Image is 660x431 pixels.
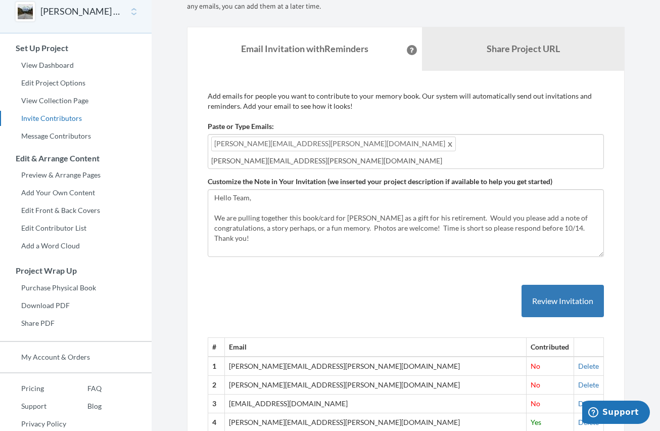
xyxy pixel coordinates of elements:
span: Yes [531,418,541,426]
a: Delete [578,380,599,389]
span: No [531,399,540,408]
th: 3 [208,395,225,413]
span: [PERSON_NAME][EMAIL_ADDRESS][PERSON_NAME][DOMAIN_NAME] [211,137,456,151]
th: Contributed [527,338,574,357]
th: # [208,338,225,357]
th: Email [225,338,527,357]
h3: Project Wrap Up [1,266,152,275]
a: Blog [66,399,102,414]
td: [PERSON_NAME][EMAIL_ADDRESS][PERSON_NAME][DOMAIN_NAME] [225,376,527,395]
th: 1 [208,357,225,375]
th: 2 [208,376,225,395]
input: Add contributor email(s) here... [211,155,600,166]
label: Paste or Type Emails: [208,121,274,132]
label: Customize the Note in Your Invitation (we inserted your project description if available to help ... [208,177,552,187]
b: Share Project URL [487,43,560,54]
h3: Edit & Arrange Content [1,154,152,163]
button: Review Invitation [522,285,604,318]
strong: Email Invitation with Reminders [241,43,368,54]
span: No [531,362,540,370]
span: No [531,380,540,389]
h3: Set Up Project [1,44,152,53]
td: [PERSON_NAME][EMAIL_ADDRESS][PERSON_NAME][DOMAIN_NAME] [225,357,527,375]
p: Add emails for people you want to contribute to your memory book. Our system will automatically s... [208,91,604,111]
iframe: Opens a widget where you can chat to one of our agents [582,401,650,426]
textarea: Hello Team, We are pulling together this book/card for [PERSON_NAME] as a gift for his retirement... [208,189,604,257]
a: Delete [578,362,599,370]
button: [PERSON_NAME] Retirement [40,5,122,18]
a: FAQ [66,381,102,396]
td: [EMAIL_ADDRESS][DOMAIN_NAME] [225,395,527,413]
a: Delete [578,399,599,408]
a: Delete [578,418,599,426]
